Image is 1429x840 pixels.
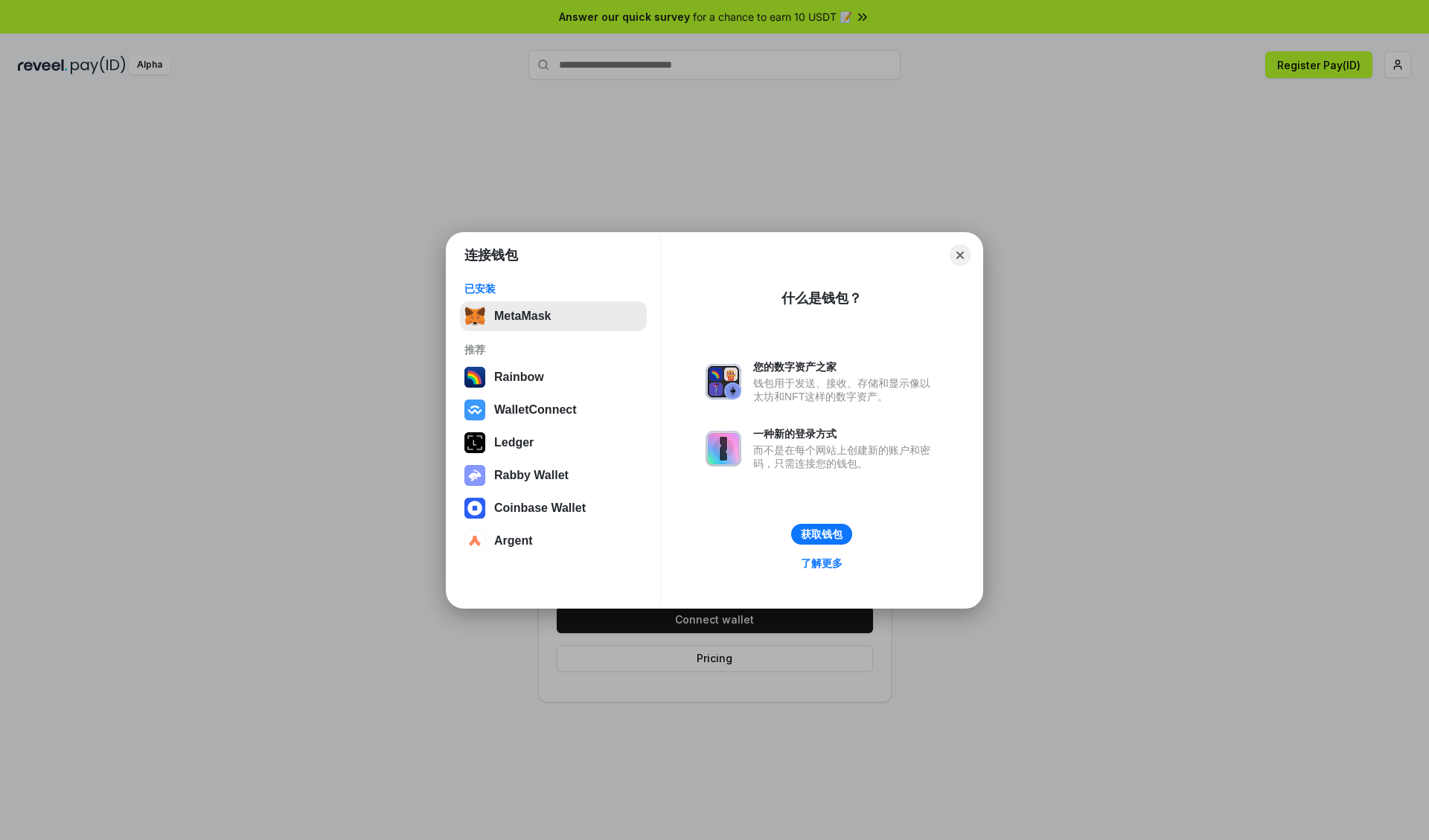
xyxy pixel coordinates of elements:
[753,443,938,470] div: 而不是在每个网站上创建新的账户和密码，只需连接您的钱包。
[464,282,642,295] div: 已安装
[791,524,852,545] button: 获取钱包
[753,427,938,440] div: 一种新的登录方式
[706,364,741,400] img: svg+xml,%3Csvg%20xmlns%3D%22http%3A%2F%2Fwww.w3.org%2F2000%2Fsvg%22%20fill%3D%22none%22%20viewBox...
[494,501,586,515] div: Coinbase Wallet
[464,465,485,486] img: svg+xml,%3Csvg%20xmlns%3D%22http%3A%2F%2Fwww.w3.org%2F2000%2Fsvg%22%20fill%3D%22none%22%20viewBox...
[706,431,741,467] img: svg+xml,%3Csvg%20xmlns%3D%22http%3A%2F%2Fwww.w3.org%2F2000%2Fsvg%22%20fill%3D%22none%22%20viewBox...
[781,289,862,307] div: 什么是钱包？
[494,436,534,449] div: Ledger
[460,461,647,490] button: Rabby Wallet
[950,245,971,266] button: Close
[464,432,485,453] img: svg+xml,%3Csvg%20xmlns%3D%22http%3A%2F%2Fwww.w3.org%2F2000%2Fsvg%22%20width%3D%2228%22%20height%3...
[460,428,647,458] button: Ledger
[460,526,647,556] button: Argent
[494,534,533,548] div: Argent
[494,371,544,384] div: Rainbow
[460,395,647,425] button: WalletConnect
[460,493,647,523] button: Coinbase Wallet
[464,246,518,264] h1: 连接钱包
[792,554,851,573] a: 了解更多
[494,469,569,482] div: Rabby Wallet
[753,360,938,373] div: 您的数字资产之家
[464,343,642,356] div: 推荐
[753,376,938,403] div: 钱包用于发送、接收、存储和显示像以太坊和NFT这样的数字资产。
[464,306,485,327] img: svg+xml,%3Csvg%20fill%3D%22none%22%20height%3D%2233%22%20viewBox%3D%220%200%2035%2033%22%20width%...
[460,301,647,331] button: MetaMask
[801,528,843,541] div: 获取钱包
[464,498,485,519] img: svg+xml,%3Csvg%20width%3D%2228%22%20height%3D%2228%22%20viewBox%3D%220%200%2028%2028%22%20fill%3D...
[464,400,485,420] img: svg+xml,%3Csvg%20width%3D%2228%22%20height%3D%2228%22%20viewBox%3D%220%200%2028%2028%22%20fill%3D...
[464,367,485,388] img: svg+xml,%3Csvg%20width%3D%22120%22%20height%3D%22120%22%20viewBox%3D%220%200%20120%20120%22%20fil...
[494,403,577,417] div: WalletConnect
[494,310,551,323] div: MetaMask
[460,362,647,392] button: Rainbow
[464,530,485,551] img: svg+xml,%3Csvg%20width%3D%2228%22%20height%3D%2228%22%20viewBox%3D%220%200%2028%2028%22%20fill%3D...
[801,557,843,570] div: 了解更多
